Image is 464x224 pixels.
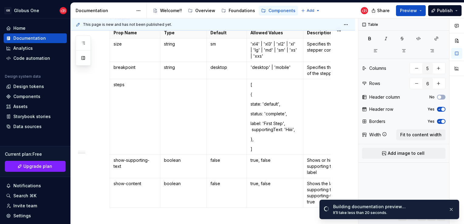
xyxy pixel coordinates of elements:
[114,157,156,169] p: show-supporting-text
[369,106,393,112] div: Header row
[114,41,156,47] p: size
[13,35,46,41] div: Documentation
[186,6,218,15] a: Overview
[400,8,417,14] span: Preview
[307,8,314,13] span: Add
[362,148,445,159] button: Add image to cell
[251,136,299,142] p: },
[150,6,184,15] a: Welcome!!
[251,41,299,59] p: 'xl4' | 'xl3' | 'xl2' | 'xl' | 'lg' | 'md' | 'sm' | 'xs' | 'xxs'
[4,191,67,201] button: Search ⌘K
[164,30,203,36] p: Type
[429,95,435,100] label: No
[13,193,36,199] div: Search ⌘K
[307,30,362,36] p: Description
[251,120,299,133] p: label: 'First Step', supportingText: 'Hiiii',
[400,132,442,138] span: Fit to content width
[210,41,243,47] p: sm
[333,204,444,210] div: Building documentation preview…
[13,213,31,219] div: Settings
[23,163,52,169] span: Upgrade plan
[307,181,362,205] p: Shows the label and also supporting text if show-supporting-text is set to true
[428,107,435,112] label: Yes
[4,122,67,131] a: Data sources
[4,102,67,111] a: Assets
[307,64,362,76] p: Specifies the breakpoint of the stepper component
[268,8,295,14] div: Components
[4,82,67,91] a: Design tokens
[369,132,381,138] div: Width
[388,150,425,156] span: Add image to cell
[164,64,203,70] p: string
[4,53,67,63] a: Code automation
[5,151,66,157] div: Current plan : Free
[369,94,400,100] div: Header column
[13,83,44,90] div: Design tokens
[428,5,462,16] button: Publish
[299,6,322,15] button: Add
[251,181,299,187] p: true, false
[307,41,362,53] p: Specifies the size of the stepper component
[13,183,41,189] div: Notifications
[4,33,67,43] a: Documentation
[428,119,435,124] label: Yes
[361,7,368,14] img: Globus Bank UX Team
[150,5,298,17] div: Page tree
[219,6,258,15] a: Foundations
[13,55,50,61] div: Code automation
[251,101,299,107] p: state: 'default',
[259,6,298,15] a: Components
[251,157,299,163] p: true, false
[83,22,172,27] span: This page is new and has not been published yet.
[369,118,385,124] div: Borders
[13,114,51,120] div: Storybook stories
[4,181,67,191] button: Notifications
[164,157,203,163] p: boolean
[333,210,444,215] div: It’ll take less than 20 seconds.
[210,157,243,163] p: false
[251,64,299,70] p: 'desktop' | 'mobile'
[396,129,445,140] button: Fit to content width
[307,157,362,175] p: Shows or hides the supporting text below the label
[210,181,243,187] p: false
[13,25,26,31] div: Home
[164,41,203,47] p: string
[210,64,243,70] p: desktop
[437,8,453,14] span: Publish
[251,30,299,36] p: Allowed Values
[251,82,299,88] p: [
[4,7,12,14] div: GB
[4,112,67,121] a: Storybook stories
[4,92,67,101] a: Components
[4,201,67,211] a: Invite team
[4,43,67,53] a: Analytics
[369,65,386,71] div: Columns
[369,80,380,87] div: Rows
[114,181,156,187] p: show-content
[60,7,67,14] img: Globus Bank UX Team
[396,5,426,16] button: Preview
[4,211,67,221] a: Settings
[76,8,133,14] div: Documentation
[251,91,299,97] p: {
[4,23,67,33] a: Home
[5,161,66,172] a: Upgrade plan
[114,64,156,70] p: breakpoint
[251,111,299,117] p: status: 'complete',
[251,146,299,152] p: ]
[14,8,39,14] div: Globus One
[368,5,394,16] button: Share
[13,93,40,100] div: Components
[229,8,255,14] div: Foundations
[5,74,41,79] div: Design system data
[160,8,182,14] div: Welcome!!
[210,30,243,36] p: Default
[195,8,215,14] div: Overview
[13,203,37,209] div: Invite team
[13,45,33,51] div: Analytics
[1,4,69,17] button: GBGlobus OneGlobus Bank UX Team
[114,30,156,36] p: Prop Name
[114,82,156,88] p: steps
[13,124,42,130] div: Data sources
[377,8,390,14] span: Share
